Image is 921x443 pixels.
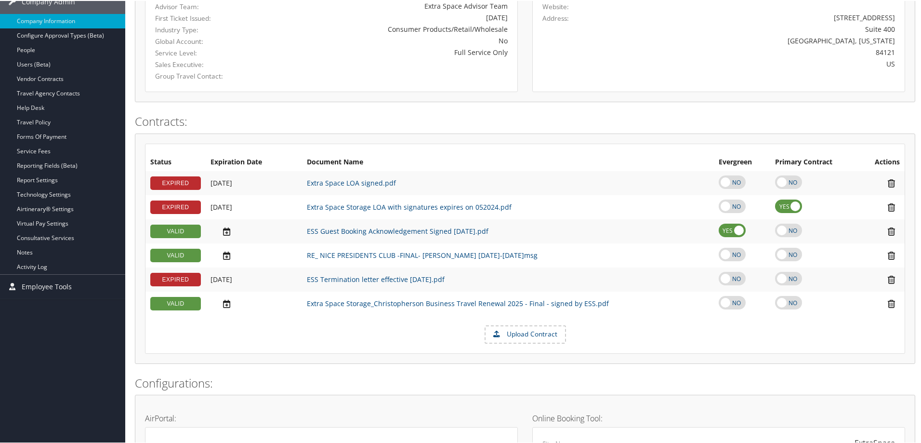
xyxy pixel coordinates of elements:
[277,35,508,45] div: No
[307,298,609,307] a: Extra Space Storage_Christopherson Business Travel Renewal 2025 - Final - signed by ESS.pdf
[155,59,263,68] label: Sales Executive:
[211,201,232,211] span: [DATE]
[150,272,201,285] div: EXPIRED
[302,153,714,170] th: Document Name
[634,58,895,68] div: US
[307,274,445,283] a: ESS Termination letter effective [DATE].pdf
[135,374,915,390] h2: Configurations:
[155,24,263,34] label: Industry Type:
[206,153,302,170] th: Expiration Date
[883,177,900,188] i: Remove Contract
[211,202,297,211] div: Add/Edit Date
[211,298,297,308] div: Add/Edit Date
[307,201,512,211] a: Extra Space Storage LOA with signatures expires on 052024.pdf
[542,13,569,22] label: Address:
[155,1,263,11] label: Advisor Team:
[150,224,201,237] div: VALID
[150,175,201,189] div: EXPIRED
[634,46,895,56] div: 84121
[542,1,569,11] label: Website:
[770,153,859,170] th: Primary Contract
[155,70,263,80] label: Group Travel Contact:
[714,153,771,170] th: Evergreen
[307,226,488,235] a: ESS Guest Booking Acknowledgement Signed [DATE].pdf
[211,226,297,236] div: Add/Edit Date
[211,177,232,187] span: [DATE]
[307,250,538,259] a: RE_ NICE PRESIDENTS CLUB -FINAL- [PERSON_NAME] [DATE]-[DATE]msg
[859,153,905,170] th: Actions
[22,274,72,298] span: Employee Tools
[277,46,508,56] div: Full Service Only
[155,36,263,45] label: Global Account:
[145,414,518,421] h4: AirPortal:
[211,178,297,187] div: Add/Edit Date
[277,23,508,33] div: Consumer Products/Retail/Wholesale
[532,414,905,421] h4: Online Booking Tool:
[155,47,263,57] label: Service Level:
[150,296,201,309] div: VALID
[211,274,232,283] span: [DATE]
[486,325,565,342] label: Upload Contract
[150,248,201,261] div: VALID
[145,153,206,170] th: Status
[211,274,297,283] div: Add/Edit Date
[307,177,396,187] a: Extra Space LOA signed.pdf
[634,35,895,45] div: [GEOGRAPHIC_DATA], [US_STATE]
[883,274,900,284] i: Remove Contract
[883,250,900,260] i: Remove Contract
[277,12,508,22] div: [DATE]
[883,201,900,212] i: Remove Contract
[211,250,297,260] div: Add/Edit Date
[634,12,895,22] div: [STREET_ADDRESS]
[883,298,900,308] i: Remove Contract
[135,112,915,129] h2: Contracts:
[634,23,895,33] div: Suite 400
[150,200,201,213] div: EXPIRED
[883,226,900,236] i: Remove Contract
[155,13,263,22] label: First Ticket Issued:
